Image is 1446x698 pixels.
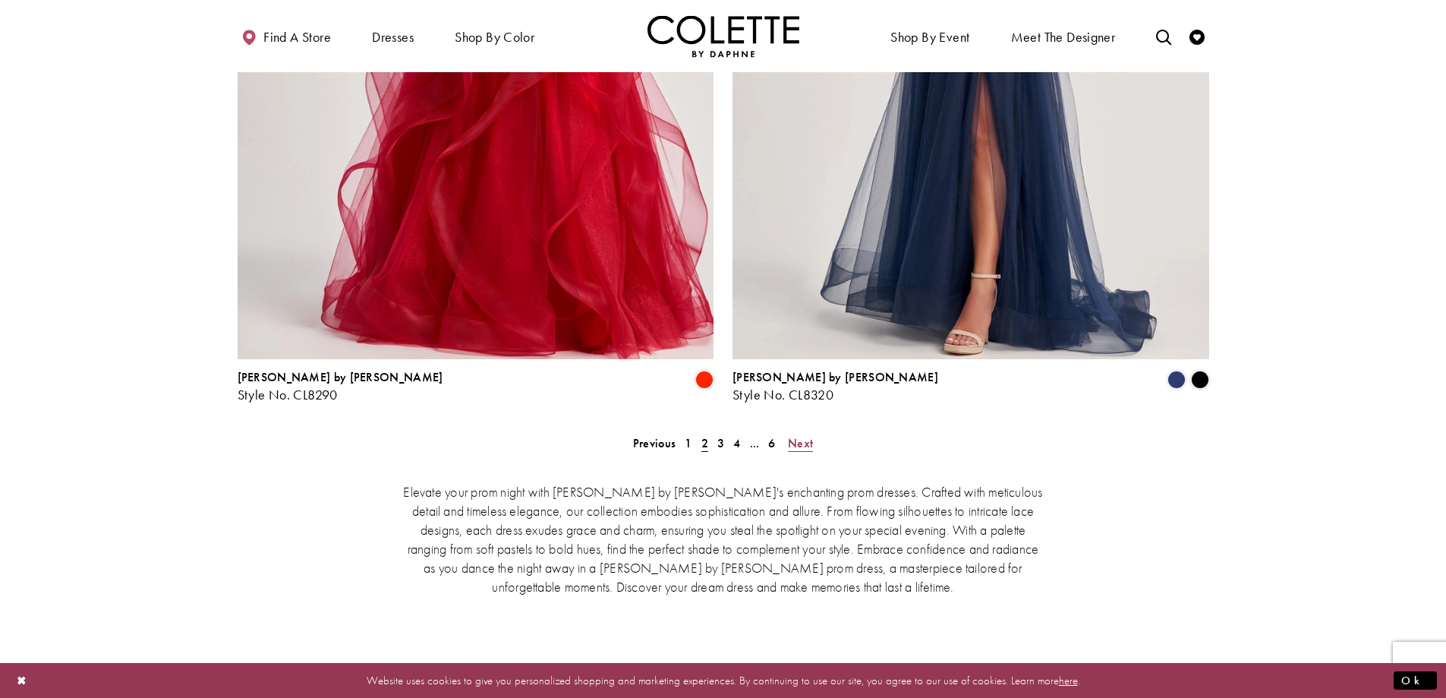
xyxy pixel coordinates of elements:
[455,30,534,45] span: Shop by color
[9,667,35,693] button: Close Dialog
[890,30,969,45] span: Shop By Event
[1191,371,1209,389] i: Black
[238,15,335,57] a: Find a store
[695,371,714,389] i: Scarlet
[372,30,414,45] span: Dresses
[1011,30,1116,45] span: Meet the designer
[733,435,740,451] span: 4
[729,432,745,454] a: 4
[717,435,724,451] span: 3
[783,432,818,454] a: Next Page
[263,30,331,45] span: Find a store
[647,15,799,57] img: Colette by Daphne
[628,432,680,454] a: Prev Page
[697,432,713,454] span: Current page
[685,435,691,451] span: 1
[713,432,729,454] a: 3
[768,435,775,451] span: 6
[109,670,1337,690] p: Website uses cookies to give you personalized shopping and marketing experiences. By continuing t...
[764,432,780,454] a: 6
[732,371,938,403] div: Colette by Daphne Style No. CL8320
[238,386,338,403] span: Style No. CL8290
[401,482,1046,596] p: Elevate your prom night with [PERSON_NAME] by [PERSON_NAME]'s enchanting prom dresses. Crafted wi...
[732,386,833,403] span: Style No. CL8320
[368,15,417,57] span: Dresses
[750,435,760,451] span: ...
[633,435,676,451] span: Previous
[1394,671,1437,690] button: Submit Dialog
[238,369,443,385] span: [PERSON_NAME] by [PERSON_NAME]
[1007,15,1120,57] a: Meet the designer
[1186,15,1208,57] a: Check Wishlist
[745,432,764,454] a: ...
[1059,672,1078,687] a: here
[1167,371,1186,389] i: Navy Blue
[451,15,538,57] span: Shop by color
[788,435,813,451] span: Next
[1152,15,1175,57] a: Toggle search
[647,15,799,57] a: Visit Home Page
[680,432,696,454] a: 1
[238,371,443,403] div: Colette by Daphne Style No. CL8290
[887,15,973,57] span: Shop By Event
[701,435,708,451] span: 2
[732,369,938,385] span: [PERSON_NAME] by [PERSON_NAME]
